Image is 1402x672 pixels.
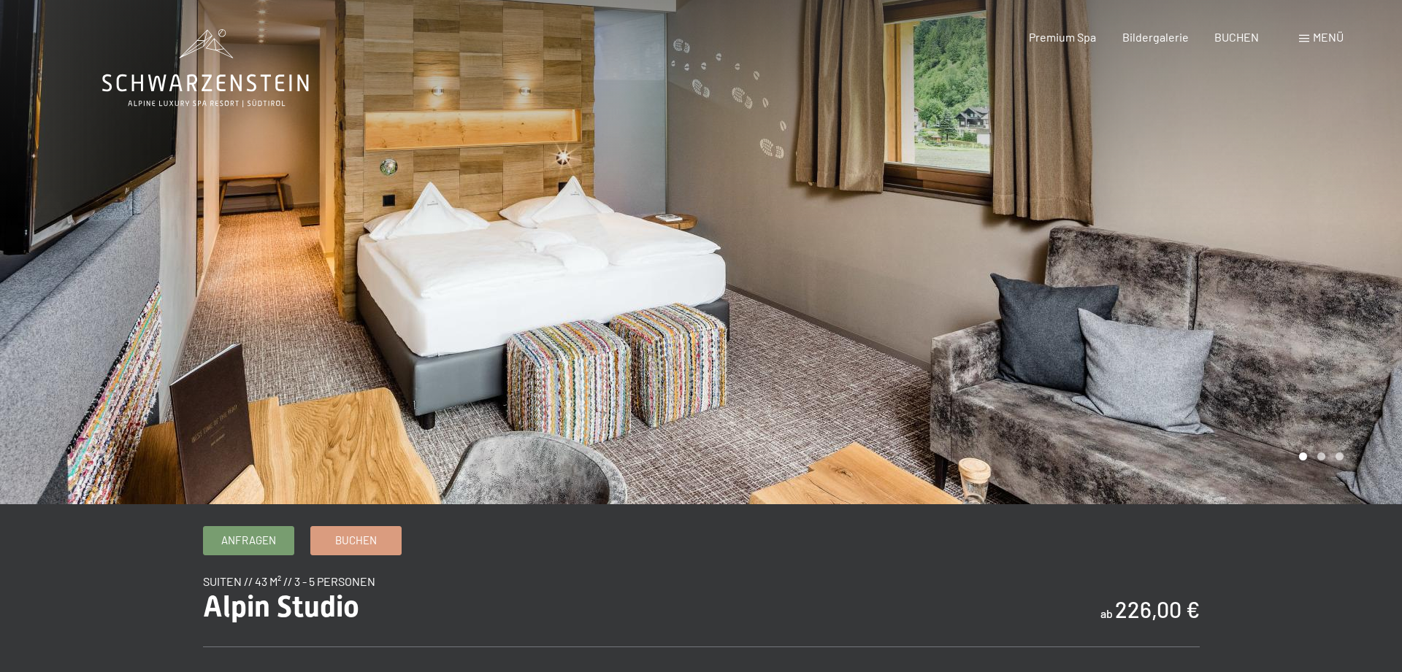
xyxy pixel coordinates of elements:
[1100,606,1113,620] span: ab
[203,590,359,624] span: Alpin Studio
[204,527,294,555] a: Anfragen
[1115,596,1200,622] b: 226,00 €
[1313,30,1344,44] span: Menü
[1214,30,1259,44] a: BUCHEN
[1029,30,1096,44] a: Premium Spa
[1122,30,1189,44] a: Bildergalerie
[221,533,276,548] span: Anfragen
[311,527,401,555] a: Buchen
[203,574,375,588] span: Suiten // 43 m² // 3 - 5 Personen
[335,533,377,548] span: Buchen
